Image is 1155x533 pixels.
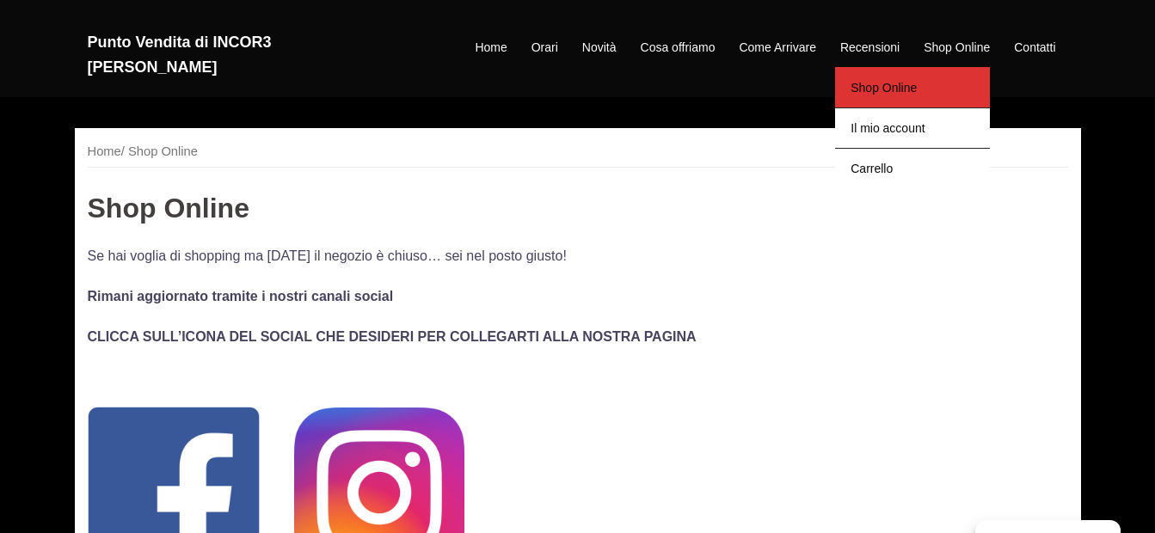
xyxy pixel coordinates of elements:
[88,244,1068,267] p: Se hai voglia di shopping ma [DATE] il negozio è chiuso… sei nel posto giusto!
[475,38,507,58] a: Home
[88,144,121,158] a: Home
[835,67,990,107] a: Shop Online
[88,141,1068,168] nav: / Shop Online
[835,107,990,148] a: Il mio account
[88,329,697,344] strong: CLICCA SULL’ICONA DEL SOCIAL CHE DESIDERI PER COLLEGARTI ALLA NOSTRA PAGINA
[739,38,815,58] a: Come Arrivare
[641,38,716,58] a: Cosa offriamo
[88,30,397,80] h2: Punto Vendita di INCOR3 [PERSON_NAME]
[924,38,990,58] a: Shop Online
[835,148,990,188] a: Carrello
[582,38,617,58] a: Novità
[88,289,394,303] b: Rimani aggiornato tramite i nostri canali social
[531,38,558,58] a: Orari
[1014,38,1055,58] a: Contatti
[88,193,1068,224] h3: Shop Online
[840,38,900,58] a: Recensioni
